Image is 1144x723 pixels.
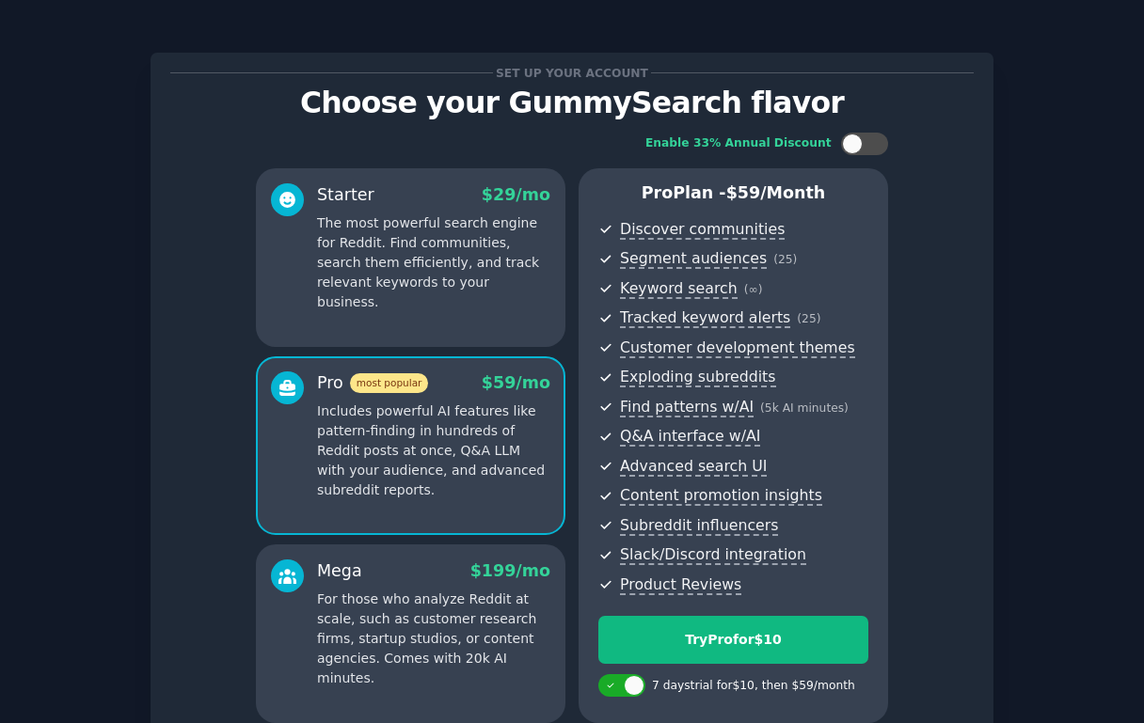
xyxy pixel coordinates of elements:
[620,220,785,240] span: Discover communities
[620,249,767,269] span: Segment audiences
[317,559,362,583] div: Mega
[620,545,806,565] span: Slack/Discord integration
[493,63,652,83] span: Set up your account
[317,183,374,207] div: Starter
[726,183,826,202] span: $ 59 /month
[482,185,550,204] span: $ 29 /mo
[620,308,790,328] span: Tracked keyword alerts
[652,678,855,695] div: 7 days trial for $10 , then $ 59 /month
[773,253,797,266] span: ( 25 )
[482,373,550,392] span: $ 59 /mo
[620,279,738,299] span: Keyword search
[317,589,550,688] p: For those who analyze Reddit at scale, such as customer research firms, startup studios, or conte...
[645,135,832,152] div: Enable 33% Annual Discount
[317,213,550,312] p: The most powerful search engine for Reddit. Find communities, search them efficiently, and track ...
[317,371,428,395] div: Pro
[620,486,822,506] span: Content promotion insights
[598,616,868,664] button: TryProfor$10
[317,401,550,500] p: Includes powerful AI features like pattern-finding in hundreds of Reddit posts at once, Q&A LLM w...
[797,312,820,325] span: ( 25 )
[620,575,741,595] span: Product Reviews
[620,338,855,358] span: Customer development themes
[620,427,760,447] span: Q&A interface w/AI
[620,516,778,536] span: Subreddit influencers
[598,181,868,205] p: Pro Plan -
[599,630,867,650] div: Try Pro for $10
[470,561,550,580] span: $ 199 /mo
[620,368,775,387] span: Exploding subreddits
[760,401,849,415] span: ( 5k AI minutes )
[170,86,974,119] p: Choose your GummySearch flavor
[350,373,429,393] span: most popular
[620,398,754,417] span: Find patterns w/AI
[744,283,763,296] span: ( ∞ )
[620,457,767,477] span: Advanced search UI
